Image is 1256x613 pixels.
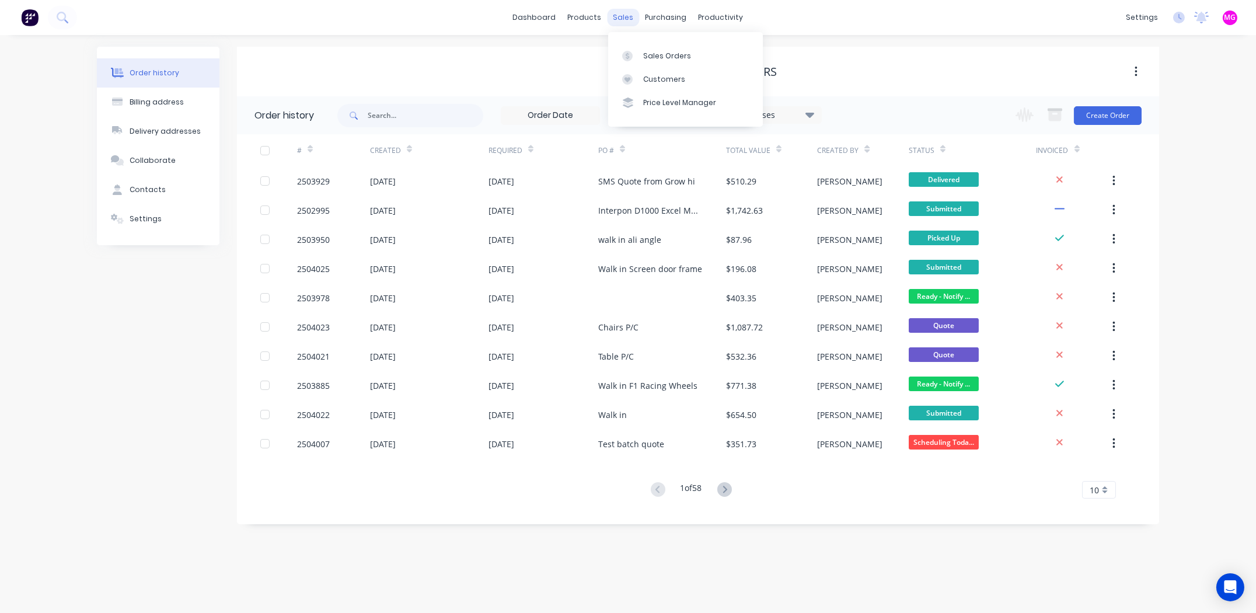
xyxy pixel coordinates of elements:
div: Order history [254,109,314,123]
div: Collaborate [130,155,176,166]
span: Submitted [909,406,979,420]
span: Scheduling Toda... [909,435,979,450]
div: [DATE] [489,263,514,275]
div: Walk in Screen door frame [598,263,702,275]
div: Interpon D1000 Excel Monument Satin CB [598,204,703,217]
div: sales [608,9,640,26]
button: Collaborate [97,146,219,175]
div: $87.96 [726,234,752,246]
div: [DATE] [489,409,514,421]
div: Contacts [130,184,166,195]
div: [DATE] [489,350,514,363]
div: [DATE] [370,379,396,392]
div: [DATE] [489,234,514,246]
div: Required [489,134,598,166]
div: Created By [817,145,859,156]
div: productivity [693,9,749,26]
div: [DATE] [370,204,396,217]
div: Status [909,134,1037,166]
div: $1,087.72 [726,321,763,333]
span: Picked Up [909,231,979,245]
div: [DATE] [370,175,396,187]
div: [DATE] [489,292,514,304]
div: Open Intercom Messenger [1216,573,1244,601]
div: [PERSON_NAME] [817,204,882,217]
div: 2503929 [297,175,330,187]
div: walk in ali angle [598,234,661,246]
button: Billing address [97,88,219,117]
div: Billing address [130,97,184,107]
div: Invoiced [1037,134,1110,166]
div: purchasing [640,9,693,26]
div: [PERSON_NAME] [817,321,882,333]
div: 2504025 [297,263,330,275]
div: Total Value [726,145,770,156]
div: Total Value [726,134,817,166]
div: $196.08 [726,263,756,275]
div: Created By [817,134,908,166]
button: Contacts [97,175,219,204]
div: [DATE] [489,175,514,187]
div: [PERSON_NAME] [817,438,882,450]
a: dashboard [507,9,562,26]
div: Invoiced [1037,145,1069,156]
div: 33 Statuses [723,109,821,121]
span: MG [1224,12,1236,23]
div: [DATE] [489,438,514,450]
div: $654.50 [726,409,756,421]
button: Create Order [1074,106,1142,125]
div: 1 of 58 [681,482,702,499]
span: Ready - Notify ... [909,377,979,391]
span: Ready - Notify ... [909,289,979,304]
span: Submitted [909,201,979,216]
div: 2504023 [297,321,330,333]
input: Search... [368,104,483,127]
span: Delivered [909,172,979,187]
div: [DATE] [370,263,396,275]
div: $351.73 [726,438,756,450]
div: [PERSON_NAME] [817,350,882,363]
div: [PERSON_NAME] [817,263,882,275]
div: [PERSON_NAME] [817,175,882,187]
span: Quote [909,318,979,333]
div: 2504022 [297,409,330,421]
a: Price Level Manager [608,91,763,114]
div: 2504007 [297,438,330,450]
div: Walk in F1 Racing Wheels [598,379,697,392]
div: [DATE] [370,438,396,450]
div: Delivery addresses [130,126,201,137]
span: 10 [1090,484,1099,496]
div: [DATE] [489,321,514,333]
div: [DATE] [489,379,514,392]
a: Sales Orders [608,44,763,67]
div: $532.36 [726,350,756,363]
div: $403.35 [726,292,756,304]
div: Sales Orders [643,51,691,61]
div: SMS Quote from Grow hi [598,175,695,187]
div: [DATE] [370,409,396,421]
div: $510.29 [726,175,756,187]
div: # [297,145,302,156]
div: Test batch quote [598,438,664,450]
div: [DATE] [370,350,396,363]
div: 2503885 [297,379,330,392]
div: $771.38 [726,379,756,392]
div: # [297,134,370,166]
div: Created [370,134,489,166]
div: Price Level Manager [643,97,716,108]
div: Required [489,145,522,156]
div: PO # [598,134,726,166]
div: $1,742.63 [726,204,763,217]
div: [PERSON_NAME] [817,379,882,392]
div: Created [370,145,401,156]
div: [PERSON_NAME] [817,234,882,246]
a: Customers [608,68,763,91]
div: [DATE] [489,204,514,217]
button: Delivery addresses [97,117,219,146]
div: 2503978 [297,292,330,304]
div: [DATE] [370,292,396,304]
div: [PERSON_NAME] [817,292,882,304]
div: Chairs P/C [598,321,639,333]
div: products [562,9,608,26]
span: Quote [909,347,979,362]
